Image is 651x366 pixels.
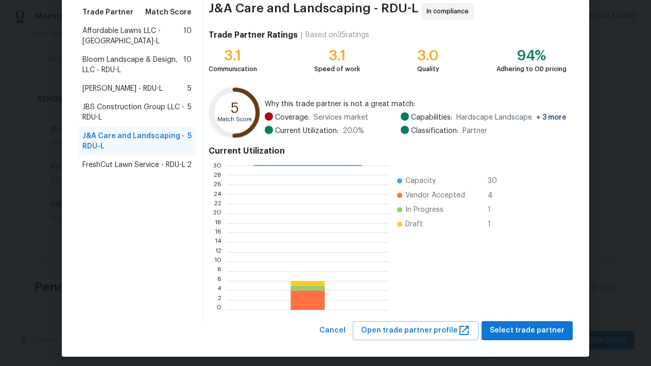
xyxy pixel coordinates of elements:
[209,30,298,40] h4: Trade Partner Ratings
[82,102,187,123] span: JBS Construction Group LLC - RDU-L
[209,51,257,61] div: 3.1
[314,112,368,123] span: Services market
[145,7,192,18] span: Match Score
[496,51,567,61] div: 94%
[214,258,221,264] text: 10
[405,190,465,201] span: Vendor Accepted
[214,201,221,207] text: 22
[187,84,192,94] span: 5
[82,55,183,75] span: Bloom Landscape & Design, LLC - RDU-L
[82,84,163,94] span: [PERSON_NAME] - RDU-L
[411,112,452,123] span: Capabilities:
[217,278,221,284] text: 6
[405,176,436,186] span: Capacity
[342,126,364,136] span: 20.0 %
[488,205,504,215] span: 1
[82,26,183,46] span: Affordable Lawns LLC - [GEOGRAPHIC_DATA]-L
[187,160,192,170] span: 2
[217,287,221,293] text: 4
[217,307,221,313] text: 0
[218,297,221,303] text: 2
[265,99,567,109] span: Why this trade partner is not a great match:
[405,219,423,229] span: Draft
[411,126,458,136] span: Classification:
[305,30,369,40] div: Based on 35 ratings
[187,102,192,123] span: 5
[405,205,443,215] span: In Progress
[215,239,221,245] text: 14
[488,219,504,229] span: 1
[456,112,567,123] span: Hardscape Landscape
[183,55,192,75] span: 10
[353,321,478,340] button: Open trade partner profile
[217,268,221,274] text: 8
[215,249,221,255] text: 12
[213,210,221,217] text: 20
[426,6,473,16] span: In compliance
[462,126,487,136] span: Partner
[361,324,470,337] span: Open trade partner profile
[314,51,360,61] div: 3.1
[82,7,133,18] span: Trade Partner
[82,160,185,170] span: FreshCut Lawn Service - RDU-L
[319,324,346,337] span: Cancel
[536,114,567,121] span: + 3 more
[214,172,221,178] text: 28
[215,229,221,236] text: 16
[490,324,564,337] span: Select trade partner
[213,162,221,169] text: 30
[214,191,221,197] text: 24
[275,112,310,123] span: Coverage:
[315,321,350,340] button: Cancel
[217,117,252,122] text: Match Score
[82,131,187,152] span: J&A Care and Landscaping - RDU-L
[298,30,305,40] div: |
[187,131,192,152] span: 5
[488,176,504,186] span: 30
[417,51,439,61] div: 3.0
[417,64,439,74] div: Quality
[209,146,567,156] h4: Current Utilization
[209,64,257,74] div: Communication
[214,181,221,188] text: 26
[488,190,504,201] span: 4
[183,26,192,46] span: 10
[231,101,239,115] text: 5
[482,321,573,340] button: Select trade partner
[209,3,418,20] span: J&A Care and Landscaping - RDU-L
[275,126,338,136] span: Current Utilization:
[314,64,360,74] div: Speed of work
[215,220,221,226] text: 18
[496,64,567,74] div: Adhering to OD pricing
